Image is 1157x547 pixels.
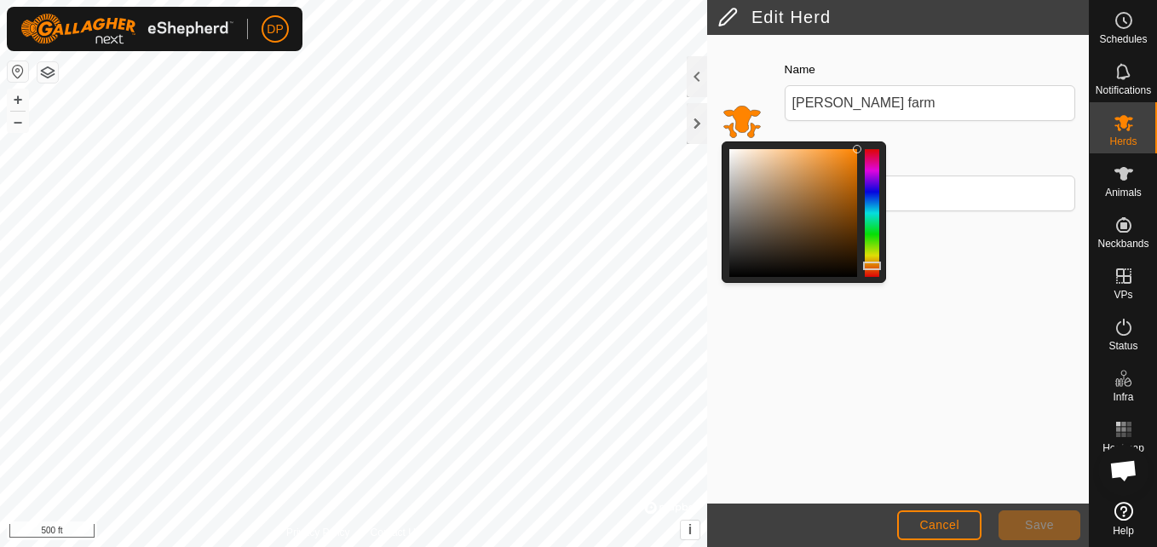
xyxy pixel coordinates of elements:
a: Help [1090,495,1157,543]
span: Neckbands [1097,239,1148,249]
span: Heatmap [1102,443,1144,453]
span: Animals [1105,187,1142,198]
span: Infra [1113,392,1133,402]
span: Save [1025,518,1054,532]
span: Status [1108,341,1137,351]
button: Save [999,510,1080,540]
span: Notifications [1096,85,1151,95]
a: Privacy Policy [286,525,350,540]
span: VPs [1114,290,1132,300]
button: – [8,112,28,132]
span: Herds [1109,136,1137,147]
a: Contact Us [371,525,421,540]
span: Schedules [1099,34,1147,44]
div: Open chat [1098,445,1149,496]
label: Name [785,61,815,78]
h2: Edit Herd [717,7,1089,27]
span: DP [267,20,283,38]
span: Help [1113,526,1134,536]
span: i [688,522,692,537]
button: i [681,521,699,539]
button: Reset Map [8,61,28,82]
button: + [8,89,28,110]
img: Gallagher Logo [20,14,233,44]
button: Cancel [897,510,981,540]
span: Cancel [919,518,959,532]
button: Map Layers [37,62,58,83]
